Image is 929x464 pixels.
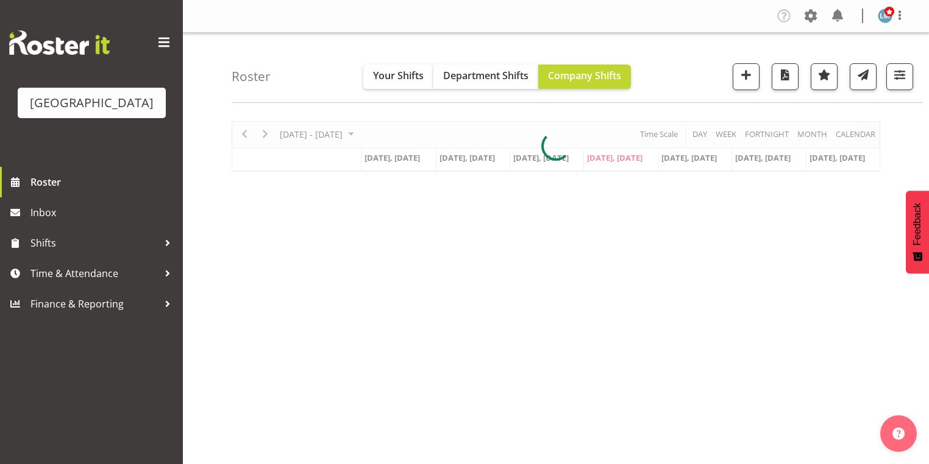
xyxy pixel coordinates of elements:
button: Filter Shifts [886,63,913,90]
span: Time & Attendance [30,264,158,283]
div: [GEOGRAPHIC_DATA] [30,94,154,112]
span: Feedback [912,203,923,245]
button: Feedback - Show survey [906,191,929,273]
button: Send a list of all shifts for the selected filtered period to all rostered employees. [850,63,877,90]
button: Your Shifts [363,65,433,89]
button: Highlight an important date within the roster. [811,63,838,90]
img: help-xxl-2.png [892,427,905,440]
span: Department Shifts [443,69,529,82]
h4: Roster [232,69,271,83]
span: Finance & Reporting [30,295,158,313]
img: lesley-mckenzie127.jpg [878,9,892,23]
span: Inbox [30,203,177,222]
button: Add a new shift [733,63,760,90]
span: Shifts [30,234,158,252]
button: Department Shifts [433,65,538,89]
button: Download a PDF of the roster according to the set date range. [772,63,799,90]
button: Company Shifts [538,65,631,89]
span: Company Shifts [548,69,621,82]
img: Rosterit website logo [9,30,110,55]
span: Your Shifts [373,69,424,82]
span: Roster [30,173,177,191]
